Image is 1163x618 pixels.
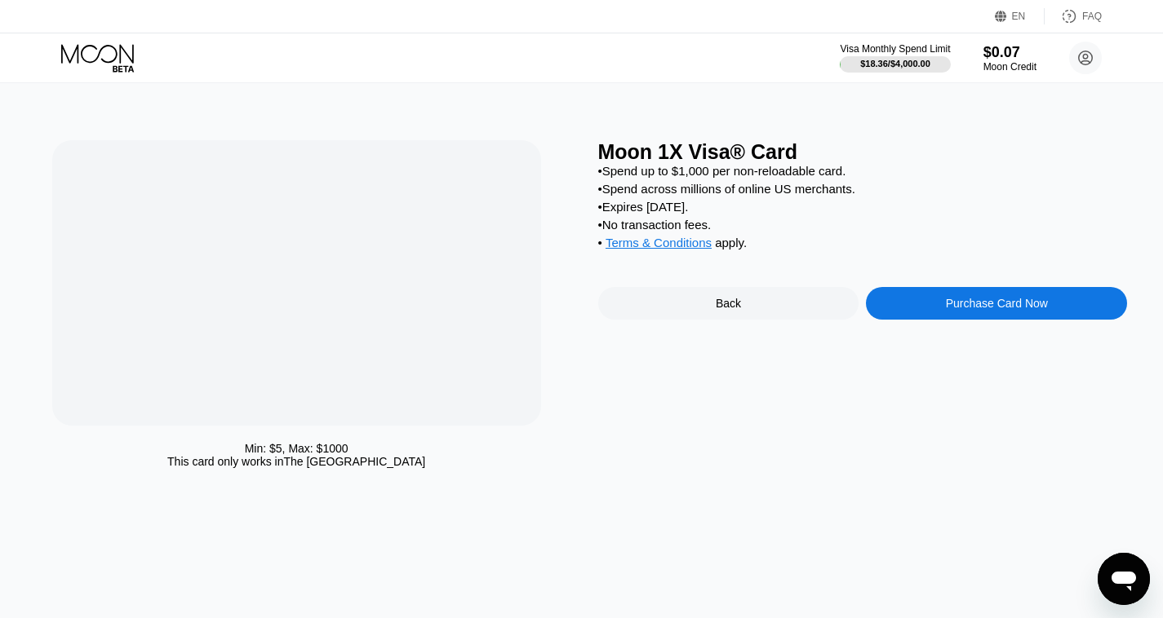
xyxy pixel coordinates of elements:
[606,236,712,249] span: Terms & Conditions
[606,236,712,254] div: Terms & Conditions
[598,236,1128,254] div: • apply .
[860,59,930,68] div: $18.36 / $4,000.00
[598,182,1128,196] div: • Spend across millions of online US merchants.
[167,455,425,468] div: This card only works in The [GEOGRAPHIC_DATA]
[1082,11,1102,22] div: FAQ
[598,140,1128,164] div: Moon 1X Visa® Card
[840,43,950,55] div: Visa Monthly Spend Limit
[598,287,859,320] div: Back
[598,164,1128,178] div: • Spend up to $1,000 per non-reloadable card.
[983,44,1036,73] div: $0.07Moon Credit
[995,8,1045,24] div: EN
[245,442,348,455] div: Min: $ 5 , Max: $ 1000
[598,200,1128,214] div: • Expires [DATE].
[1012,11,1026,22] div: EN
[840,43,950,73] div: Visa Monthly Spend Limit$18.36/$4,000.00
[946,297,1048,310] div: Purchase Card Now
[983,44,1036,61] div: $0.07
[983,61,1036,73] div: Moon Credit
[1045,8,1102,24] div: FAQ
[716,297,741,310] div: Back
[866,287,1127,320] div: Purchase Card Now
[1098,553,1150,605] iframe: Button to launch messaging window
[598,218,1128,232] div: • No transaction fees.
